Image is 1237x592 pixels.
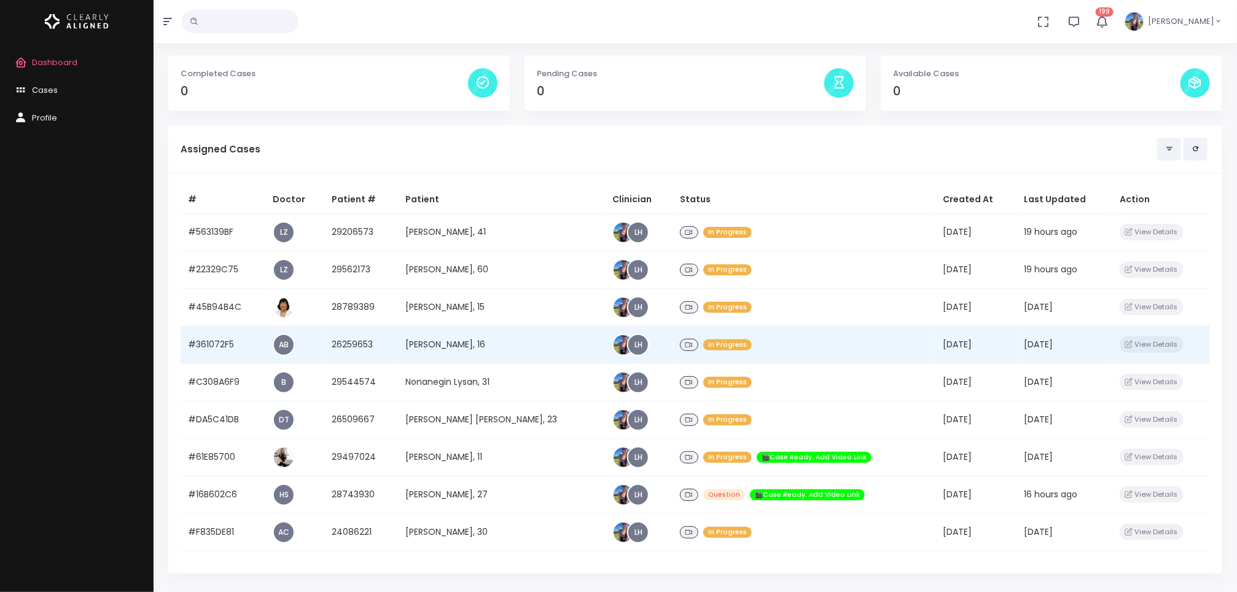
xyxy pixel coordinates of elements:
[398,213,606,251] td: [PERSON_NAME], 41
[324,438,398,476] td: 29497024
[181,363,265,401] td: #C308A6F9
[274,335,294,355] a: AB
[893,68,1180,80] p: Available Cases
[274,223,294,242] a: LZ
[1120,336,1183,353] button: View Details
[324,476,398,513] td: 28743930
[1024,376,1053,388] span: [DATE]
[32,112,57,124] span: Profile
[181,476,265,513] td: #16B602C6
[757,452,872,464] span: 🎬Case Ready. Add Video Link
[628,335,648,355] a: LH
[398,363,606,401] td: Nonanegin Lysan, 31
[935,186,1017,214] th: Created At
[181,186,265,214] th: #
[703,414,752,426] span: In Progress
[1024,338,1053,350] span: [DATE]
[1017,186,1113,214] th: Last Updated
[703,527,752,539] span: In Progress
[1120,524,1183,540] button: View Details
[1024,226,1078,238] span: 19 hours ago
[1024,413,1053,425] span: [DATE]
[265,186,324,214] th: Doctor
[628,298,648,317] span: LH
[181,68,468,80] p: Completed Cases
[1120,486,1183,503] button: View Details
[398,438,606,476] td: [PERSON_NAME], 11
[1024,451,1053,463] span: [DATE]
[1120,261,1183,278] button: View Details
[45,9,109,34] img: Logo Horizontal
[181,251,265,288] td: #22329C75
[274,410,294,430] span: DT
[1024,301,1053,313] span: [DATE]
[1024,526,1053,538] span: [DATE]
[943,488,972,500] span: [DATE]
[628,485,648,505] span: LH
[628,373,648,392] a: LH
[703,339,752,351] span: In Progress
[628,223,648,242] a: LH
[943,226,972,238] span: [DATE]
[32,57,77,68] span: Dashboard
[324,251,398,288] td: 29562173
[628,260,648,280] a: LH
[1120,374,1183,390] button: View Details
[673,186,935,214] th: Status
[1120,449,1183,465] button: View Details
[1120,299,1183,315] button: View Details
[181,401,265,438] td: #DA5C41DB
[943,376,972,388] span: [DATE]
[628,410,648,430] a: LH
[1148,15,1214,28] span: [PERSON_NAME]
[750,489,865,501] span: 🎬Case Ready. Add Video Link
[703,452,752,464] span: In Progress
[274,260,294,280] a: LZ
[943,413,972,425] span: [DATE]
[943,451,972,463] span: [DATE]
[181,513,265,551] td: #F835DE81
[703,489,745,501] span: Question
[181,438,265,476] td: #61E85700
[1120,224,1183,240] button: View Details
[181,288,265,326] td: #45B94B4C
[324,186,398,214] th: Patient #
[274,523,294,542] a: AC
[628,523,648,542] a: LH
[181,326,265,363] td: #361072F5
[1024,263,1078,275] span: 19 hours ago
[537,68,824,80] p: Pending Cases
[943,301,972,313] span: [DATE]
[943,338,972,350] span: [DATE]
[398,288,606,326] td: [PERSON_NAME], 15
[398,476,606,513] td: [PERSON_NAME], 27
[181,213,265,251] td: #563139BF
[703,227,752,239] span: In Progress
[398,513,606,551] td: [PERSON_NAME], 30
[324,326,398,363] td: 26259653
[324,288,398,326] td: 28789389
[605,186,673,214] th: Clinician
[537,84,824,98] h4: 0
[274,485,294,505] a: HS
[628,448,648,467] a: LH
[1024,488,1078,500] span: 16 hours ago
[274,373,294,392] a: B
[181,84,468,98] h4: 0
[324,213,398,251] td: 29206573
[1120,411,1183,428] button: View Details
[703,377,752,389] span: In Progress
[324,401,398,438] td: 26509667
[398,251,606,288] td: [PERSON_NAME], 60
[943,263,972,275] span: [DATE]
